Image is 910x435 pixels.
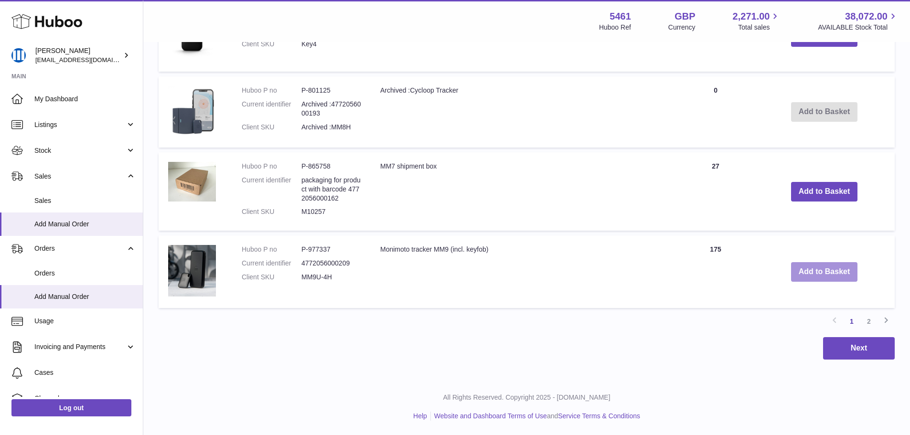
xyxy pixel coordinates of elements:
span: 2,271.00 [733,10,770,23]
dt: Current identifier [242,176,301,203]
dd: P-865758 [301,162,361,171]
dt: Huboo P no [242,245,301,254]
span: Orders [34,244,126,253]
a: 1 [843,313,860,330]
dd: P-977337 [301,245,361,254]
img: Archived :Cycloop Tracker [168,86,216,136]
span: Sales [34,196,136,205]
span: Add Manual Order [34,292,136,301]
a: 2 [860,313,878,330]
span: Total sales [738,23,781,32]
dt: Current identifier [242,100,301,118]
dd: M10257 [301,207,361,216]
span: 38,072.00 [845,10,888,23]
td: 175 [677,235,754,308]
a: Website and Dashboard Terms of Use [434,412,547,420]
button: Add to Basket [791,262,858,282]
img: Monimoto tracker MM9 (incl. keyfob) [168,245,216,296]
dt: Current identifier [242,259,301,268]
dt: Huboo P no [242,86,301,95]
span: Orders [34,269,136,278]
dt: Client SKU [242,207,301,216]
strong: GBP [674,10,695,23]
td: Monimoto tracker MM9 (incl. keyfob) [371,235,677,308]
a: 2,271.00 Total sales [733,10,781,32]
dd: 4772056000209 [301,259,361,268]
span: Invoicing and Payments [34,342,126,351]
span: Cases [34,368,136,377]
div: Currency [668,23,696,32]
strong: 5461 [610,10,631,23]
dd: MM9U-4H [301,273,361,282]
div: [PERSON_NAME] [35,46,121,64]
button: Next [823,337,895,360]
dt: Huboo P no [242,162,301,171]
a: Log out [11,399,131,416]
a: 38,072.00 AVAILABLE Stock Total [818,10,899,32]
span: AVAILABLE Stock Total [818,23,899,32]
li: and [431,412,640,421]
dd: P-801125 [301,86,361,95]
td: MM7 shipment box [371,152,677,231]
span: Stock [34,146,126,155]
td: 0 [677,76,754,148]
a: Service Terms & Conditions [558,412,640,420]
dd: Key4 [301,40,361,49]
dt: Client SKU [242,123,301,132]
dt: Client SKU [242,40,301,49]
button: Add to Basket [791,182,858,202]
span: Channels [34,394,136,403]
span: Usage [34,317,136,326]
span: My Dashboard [34,95,136,104]
a: Help [413,412,427,420]
span: Listings [34,120,126,129]
img: MM7 shipment box [168,162,216,202]
span: Add Manual Order [34,220,136,229]
img: oksana@monimoto.com [11,48,26,63]
span: [EMAIL_ADDRESS][DOMAIN_NAME] [35,56,140,64]
dd: packaging for product with barcode 4772056000162 [301,176,361,203]
dd: Archived :4772056000193 [301,100,361,118]
p: All Rights Reserved. Copyright 2025 - [DOMAIN_NAME] [151,393,902,402]
dt: Client SKU [242,273,301,282]
dd: Archived :MM8H [301,123,361,132]
td: 27 [677,152,754,231]
span: Sales [34,172,126,181]
div: Huboo Ref [599,23,631,32]
td: Archived :Cycloop Tracker [371,76,677,148]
